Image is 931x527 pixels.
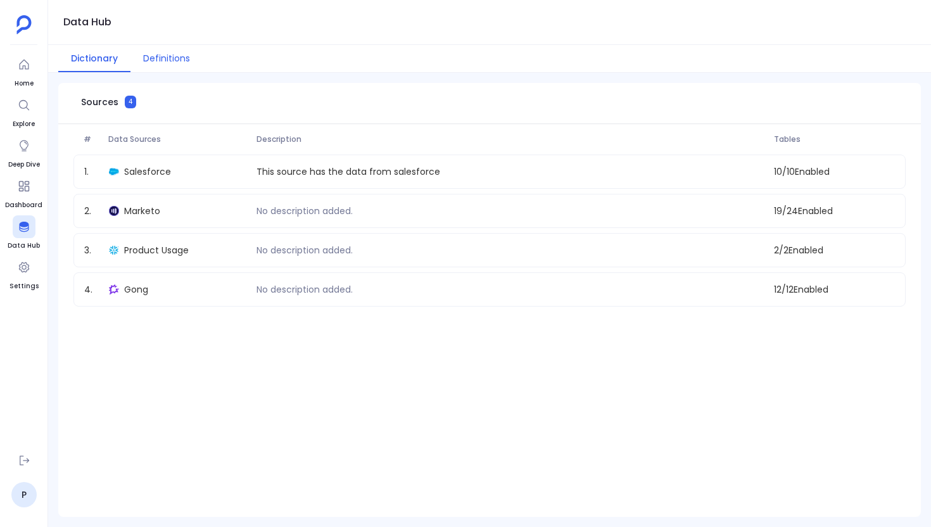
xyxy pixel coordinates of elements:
span: Sources [81,96,118,108]
a: Deep Dive [8,134,40,170]
span: # [79,134,103,144]
a: Explore [13,94,35,129]
p: No description added. [251,283,358,296]
span: 2 / 2 Enabled [769,244,900,257]
span: Data Sources [103,134,251,144]
span: 12 / 12 Enabled [769,283,900,296]
span: 4 . [79,283,104,296]
span: 1 . [79,165,104,178]
a: Home [13,53,35,89]
a: Dashboard [5,175,42,210]
a: P [11,482,37,507]
span: Tables [769,134,901,144]
span: 19 / 24 Enabled [769,205,900,217]
p: No description added. [251,205,358,217]
span: 2 . [79,205,104,217]
span: 4 [125,96,136,108]
span: Explore [13,119,35,129]
span: 3 . [79,244,104,257]
img: petavue logo [16,15,32,34]
p: No description added. [251,244,358,257]
span: Deep Dive [8,160,40,170]
span: Settings [9,281,39,291]
span: Description [251,134,769,144]
span: Gong [124,283,148,296]
h1: Data Hub [63,13,111,31]
p: This source has the data from salesforce [251,165,445,178]
span: Salesforce [124,165,171,178]
span: Home [13,79,35,89]
span: Product Usage [124,244,189,257]
span: Dashboard [5,200,42,210]
span: Data Hub [8,241,40,251]
span: Marketo [124,205,160,217]
a: Data Hub [8,215,40,251]
span: 10 / 10 Enabled [769,165,900,178]
button: Dictionary [58,45,130,72]
a: Settings [9,256,39,291]
button: Definitions [130,45,203,72]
